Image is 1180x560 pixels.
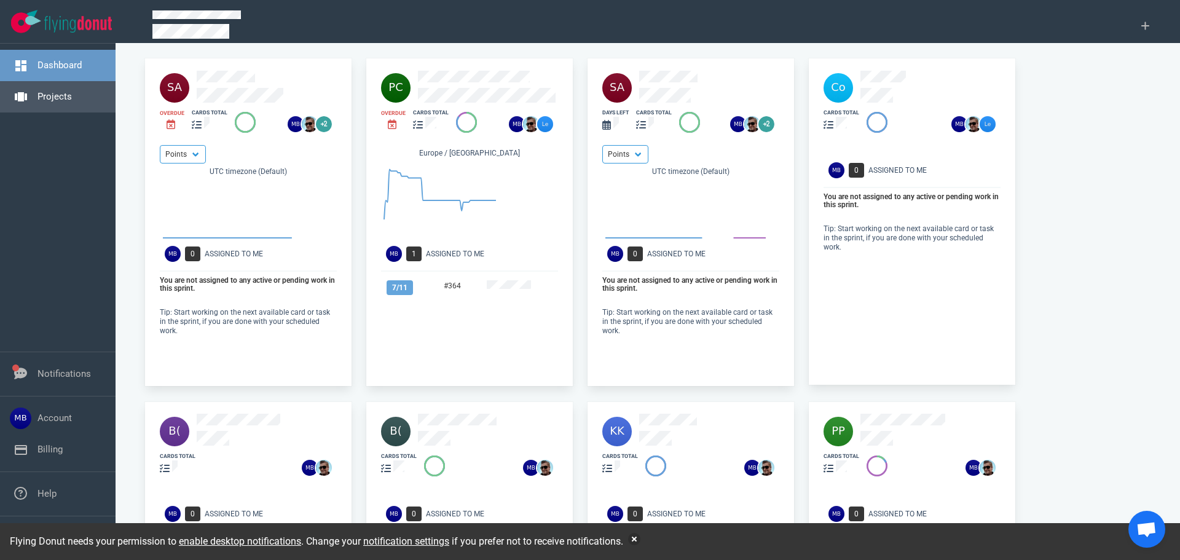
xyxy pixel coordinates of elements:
[602,166,779,179] div: UTC timezone (Default)
[966,460,981,476] img: 26
[165,246,181,262] img: Avatar
[744,116,760,132] img: 26
[192,109,227,117] div: cards total
[523,460,539,476] img: 26
[160,109,184,117] div: Overdue
[381,452,417,460] div: cards total
[37,412,72,424] a: Account
[824,452,859,460] div: cards total
[602,308,779,336] p: Tip: Start working on the next available card or task in the sprint, if you are done with your sc...
[824,193,1001,210] p: You are not assigned to any active or pending work in this sprint.
[647,248,787,259] div: Assigned To Me
[381,417,411,446] img: 40
[509,116,525,132] img: 26
[824,109,859,117] div: cards total
[602,277,779,293] p: You are not assigned to any active or pending work in this sprint.
[966,116,981,132] img: 26
[537,116,553,132] img: 26
[636,109,672,117] div: cards total
[523,116,539,132] img: 26
[980,116,996,132] img: 26
[426,508,565,519] div: Assigned To Me
[302,116,318,132] img: 26
[160,417,189,446] img: 40
[849,507,864,521] span: 0
[602,452,638,460] div: cards total
[824,417,853,446] img: 40
[730,116,746,132] img: 26
[37,368,91,379] a: Notifications
[37,444,63,455] a: Billing
[607,246,623,262] img: Avatar
[381,109,406,117] div: Overdue
[828,506,844,522] img: Avatar
[37,60,82,71] a: Dashboard
[537,460,553,476] img: 26
[205,508,344,519] div: Assigned To Me
[179,535,301,547] a: enable desktop notifications
[44,16,112,33] img: Flying Donut text logo
[602,417,632,446] img: 40
[647,508,787,519] div: Assigned To Me
[302,460,318,476] img: 26
[828,162,844,178] img: Avatar
[363,535,449,547] a: notification settings
[607,506,623,522] img: Avatar
[627,246,643,261] span: 0
[160,73,189,103] img: 40
[205,248,344,259] div: Assigned To Me
[160,452,195,460] div: cards total
[1128,511,1165,548] div: Open de chat
[406,246,422,261] span: 1
[849,163,864,178] span: 0
[381,148,558,161] div: Europe / [GEOGRAPHIC_DATA]
[868,165,1008,176] div: Assigned To Me
[185,246,200,261] span: 0
[824,224,1001,252] p: Tip: Start working on the next available card or task in the sprint, if you are done with your sc...
[763,120,769,127] text: +2
[426,248,565,259] div: Assigned To Me
[386,246,402,262] img: Avatar
[301,535,623,547] span: . Change your if you prefer not to receive notifications.
[165,506,181,522] img: Avatar
[381,73,411,103] img: 40
[868,508,1008,519] div: Assigned To Me
[602,109,629,117] div: days left
[980,460,996,476] img: 26
[758,460,774,476] img: 26
[627,507,643,521] span: 0
[37,91,72,102] a: Projects
[321,120,327,127] text: +2
[824,73,853,103] img: 40
[444,282,461,290] a: #364
[160,166,337,179] div: UTC timezone (Default)
[406,507,422,521] span: 0
[160,277,337,293] p: You are not assigned to any active or pending work in this sprint.
[316,460,332,476] img: 26
[37,488,57,499] a: Help
[602,73,632,103] img: 40
[413,109,449,117] div: cards total
[744,460,760,476] img: 26
[951,116,967,132] img: 26
[160,308,337,336] p: Tip: Start working on the next available card or task in the sprint, if you are done with your sc...
[185,507,200,521] span: 0
[387,280,413,295] span: 7 / 11
[10,535,301,547] span: Flying Donut needs your permission to
[288,116,304,132] img: 26
[386,506,402,522] img: Avatar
